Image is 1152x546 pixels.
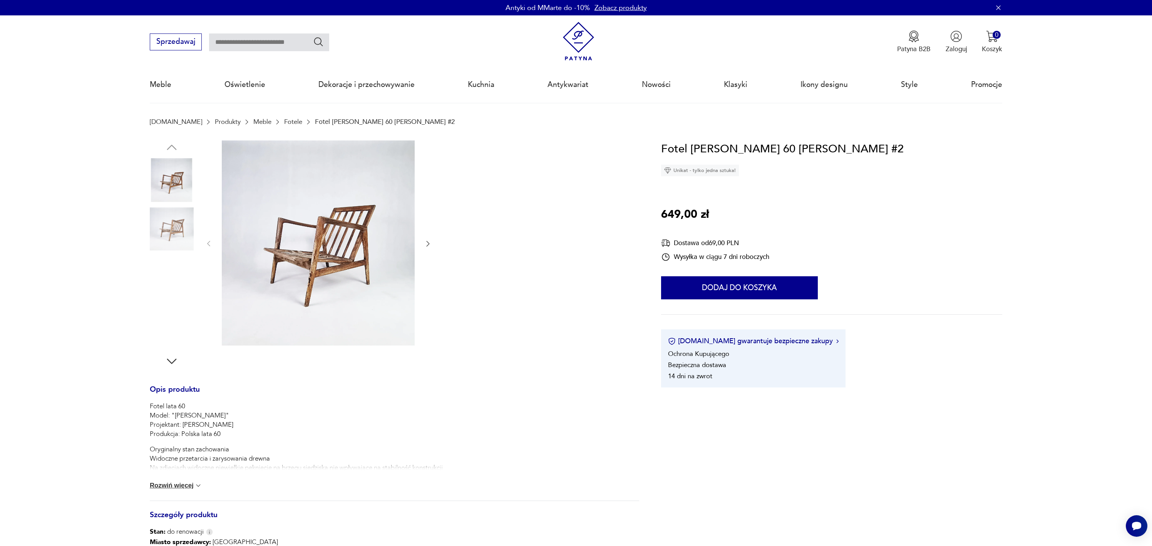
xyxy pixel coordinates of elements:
p: Oryginalny stan zachowania Widoczne przetarcia i zarysowania drewna Na zdjęciach widoczne niewiel... [150,445,443,500]
a: Promocje [971,67,1002,102]
p: 649,00 zł [661,206,709,224]
a: Kuchnia [468,67,494,102]
a: [DOMAIN_NAME] [150,118,202,125]
li: Ochrona Kupującego [668,349,729,358]
img: Zdjęcie produktu Fotel Stefan lata 60 Zenon Bączyk #2 [150,158,194,202]
img: Zdjęcie produktu Fotel Stefan lata 60 Zenon Bączyk #2 [150,305,194,349]
img: chevron down [194,482,202,489]
img: Info icon [206,529,213,535]
a: Meble [253,118,271,125]
a: Sprzedawaj [150,39,202,45]
a: Style [901,67,918,102]
button: 0Koszyk [982,30,1002,53]
button: [DOMAIN_NAME] gwarantuje bezpieczne zakupy [668,336,839,346]
img: Ikona dostawy [661,238,670,248]
img: Ikona diamentu [664,167,671,174]
img: Ikona strzałki w prawo [836,339,839,343]
img: Ikona koszyka [986,30,998,42]
p: Zaloguj [946,45,967,53]
a: Oświetlenie [224,67,265,102]
p: Patyna B2B [897,45,931,53]
li: Bezpieczna dostawa [668,361,726,369]
button: Rozwiń więcej [150,482,202,489]
div: Dostawa od 69,00 PLN [661,238,769,248]
div: Wysyłka w ciągu 7 dni roboczych [661,252,769,262]
p: Fotel [PERSON_NAME] 60 [PERSON_NAME] #2 [315,118,455,125]
button: Dodaj do koszyka [661,276,818,299]
a: Nowości [642,67,671,102]
img: Zdjęcie produktu Fotel Stefan lata 60 Zenon Bączyk #2 [222,140,415,346]
a: Antykwariat [548,67,588,102]
img: Ikona medalu [908,30,920,42]
h3: Szczegóły produktu [150,512,639,528]
button: Patyna B2B [897,30,931,53]
iframe: Smartsupp widget button [1126,515,1147,537]
img: Zdjęcie produktu Fotel Stefan lata 60 Zenon Bączyk #2 [150,207,194,251]
a: Zobacz produkty [594,3,647,13]
h1: Fotel [PERSON_NAME] 60 [PERSON_NAME] #2 [661,140,904,158]
b: Stan: [150,527,166,536]
span: do renowacji [150,527,204,536]
a: Produkty [215,118,241,125]
img: Zdjęcie produktu Fotel Stefan lata 60 Zenon Bączyk #2 [150,256,194,300]
a: Meble [150,67,171,102]
a: Ikona medaluPatyna B2B [897,30,931,53]
li: 14 dni na zwrot [668,372,712,381]
img: Ikonka użytkownika [950,30,962,42]
h3: Opis produktu [150,387,639,402]
button: Sprzedawaj [150,33,202,50]
p: Koszyk [982,45,1002,53]
a: Ikony designu [800,67,848,102]
p: Antyki od MMarte do -10% [506,3,590,13]
button: Zaloguj [946,30,967,53]
a: Klasyki [724,67,747,102]
button: Szukaj [313,36,324,47]
img: Patyna - sklep z meblami i dekoracjami vintage [559,22,598,61]
img: Ikona certyfikatu [668,337,676,345]
div: Unikat - tylko jedna sztuka! [661,165,739,176]
div: 0 [993,31,1001,39]
p: Fotel lata 60 Model: "[PERSON_NAME]" Projektant: [PERSON_NAME] Produkcja: Polska lata 60 [150,402,443,439]
a: Fotele [284,118,302,125]
a: Dekoracje i przechowywanie [318,67,415,102]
